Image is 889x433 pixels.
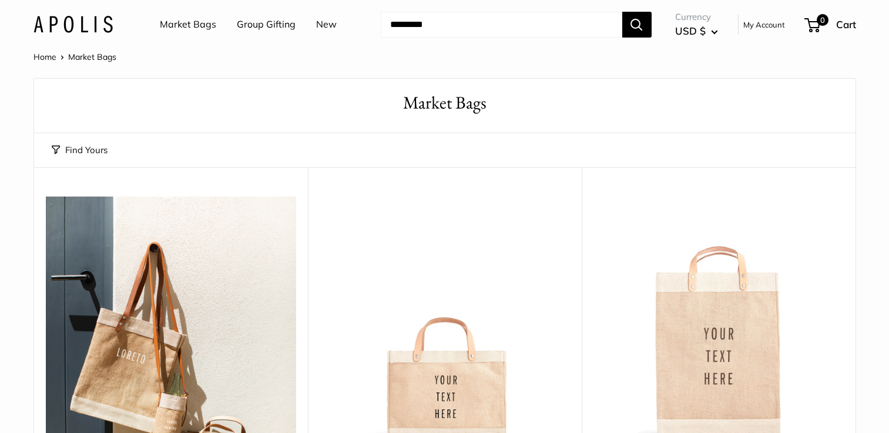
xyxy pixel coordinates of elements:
[743,18,785,32] a: My Account
[806,15,856,34] a: 0 Cart
[622,12,652,38] button: Search
[52,142,108,158] button: Find Yours
[316,16,337,33] a: New
[52,90,838,116] h1: Market Bags
[68,52,116,62] span: Market Bags
[836,18,856,31] span: Cart
[381,12,622,38] input: Search...
[675,25,706,37] span: USD $
[33,52,56,62] a: Home
[237,16,296,33] a: Group Gifting
[33,49,116,65] nav: Breadcrumb
[675,9,718,25] span: Currency
[675,22,718,40] button: USD $
[160,16,216,33] a: Market Bags
[816,14,828,26] span: 0
[33,16,113,33] img: Apolis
